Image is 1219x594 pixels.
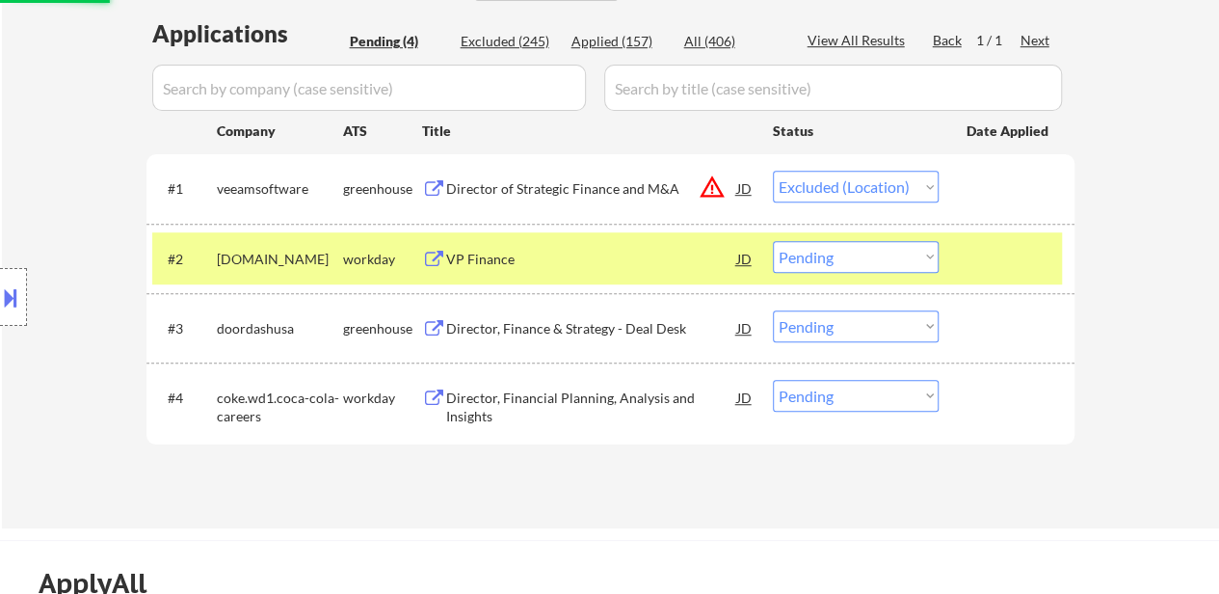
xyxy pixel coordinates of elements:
div: Date Applied [967,121,1051,141]
div: JD [735,241,755,276]
div: Back [933,31,964,50]
button: warning_amber [699,174,726,201]
div: 1 / 1 [976,31,1020,50]
div: ATS [343,121,422,141]
div: JD [735,171,755,205]
div: JD [735,310,755,345]
div: Applications [152,22,343,45]
div: All (406) [684,32,781,51]
div: Applied (157) [571,32,668,51]
div: greenhouse [343,319,422,338]
div: Status [773,113,939,148]
div: JD [735,380,755,415]
input: Search by title (case sensitive) [604,65,1062,111]
div: VP Finance [446,250,737,269]
input: Search by company (case sensitive) [152,65,586,111]
div: Next [1020,31,1051,50]
div: Title [422,121,755,141]
div: workday [343,250,422,269]
div: Director of Strategic Finance and M&A [446,179,737,199]
div: greenhouse [343,179,422,199]
div: Director, Financial Planning, Analysis and Insights [446,389,737,426]
div: Excluded (245) [461,32,557,51]
div: View All Results [808,31,911,50]
div: Director, Finance & Strategy - Deal Desk [446,319,737,338]
div: Pending (4) [350,32,446,51]
div: workday [343,389,422,408]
